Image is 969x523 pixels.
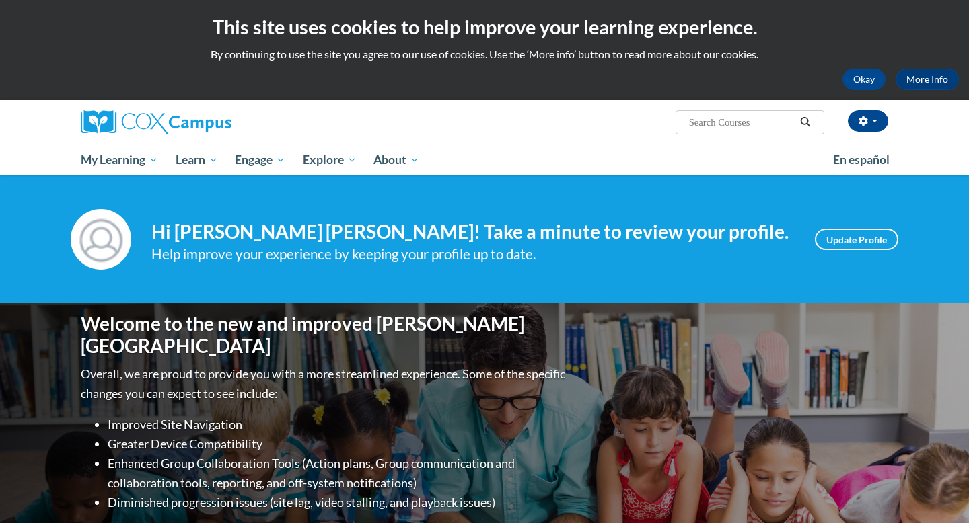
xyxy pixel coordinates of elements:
[235,152,285,168] span: Engage
[167,145,227,175] a: Learn
[81,110,231,134] img: Cox Campus
[108,454,569,493] li: Enhanced Group Collaboration Tools (Action plans, Group communication and collaboration tools, re...
[108,415,569,434] li: Improved Site Navigation
[842,69,886,90] button: Okay
[795,114,816,130] button: Search
[10,13,959,40] h2: This site uses cookies to help improve your learning experience.
[61,145,908,175] div: Main menu
[294,145,365,175] a: Explore
[108,493,569,512] li: Diminished progression issues (site lag, video stalling, and playback issues)
[373,152,419,168] span: About
[896,69,959,90] a: More Info
[81,313,569,358] h1: Welcome to the new and improved [PERSON_NAME][GEOGRAPHIC_DATA]
[824,146,898,174] a: En español
[176,152,218,168] span: Learn
[151,220,795,243] h4: Hi [PERSON_NAME] [PERSON_NAME]! Take a minute to review your profile.
[81,110,336,134] a: Cox Campus
[848,110,888,132] button: Account Settings
[365,145,429,175] a: About
[71,209,131,270] img: Profile Image
[833,153,890,167] span: En español
[81,152,158,168] span: My Learning
[72,145,167,175] a: My Learning
[10,47,959,62] p: By continuing to use the site you agree to our use of cookies. Use the ‘More info’ button to read...
[81,364,569,403] p: Overall, we are proud to provide you with a more streamlined experience. Some of the specific cha...
[151,243,795,266] div: Help improve your experience by keeping your profile up to date.
[688,114,795,130] input: Search Courses
[815,229,898,250] a: Update Profile
[108,434,569,454] li: Greater Device Compatibility
[226,145,294,175] a: Engage
[303,152,357,168] span: Explore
